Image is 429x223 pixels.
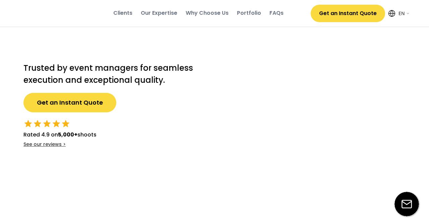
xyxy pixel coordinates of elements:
div: Clients [113,9,132,17]
button: star [42,119,52,128]
button: star [33,119,42,128]
h2: Trusted by event managers for seamless execution and exceptional quality. [23,62,201,86]
button: star [52,119,61,128]
div: FAQs [269,9,284,17]
button: Get an Instant Quote [311,5,385,22]
img: yH5BAEAAAAALAAAAAABAAEAAAIBRAA7 [19,7,86,20]
div: Portfolio [237,9,261,17]
div: See our reviews > [23,141,66,148]
button: star [23,119,33,128]
div: Our Expertise [141,9,177,17]
img: email-icon%20%281%29.svg [394,192,419,216]
img: Icon%20feather-globe%20%281%29.svg [388,10,395,17]
div: Rated 4.9 on shoots [23,131,97,139]
div: Why Choose Us [186,9,229,17]
button: star [61,119,70,128]
strong: 5,000+ [58,131,77,138]
button: Get an Instant Quote [23,93,116,112]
